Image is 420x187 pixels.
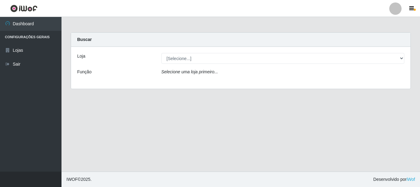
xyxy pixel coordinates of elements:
span: IWOF [66,177,78,182]
span: Desenvolvido por [373,176,415,183]
a: iWof [406,177,415,182]
span: © 2025 . [66,176,92,183]
img: CoreUI Logo [10,5,38,12]
strong: Buscar [77,37,92,42]
label: Loja [77,53,85,59]
i: Selecione uma loja primeiro... [161,69,218,74]
label: Função [77,69,92,75]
